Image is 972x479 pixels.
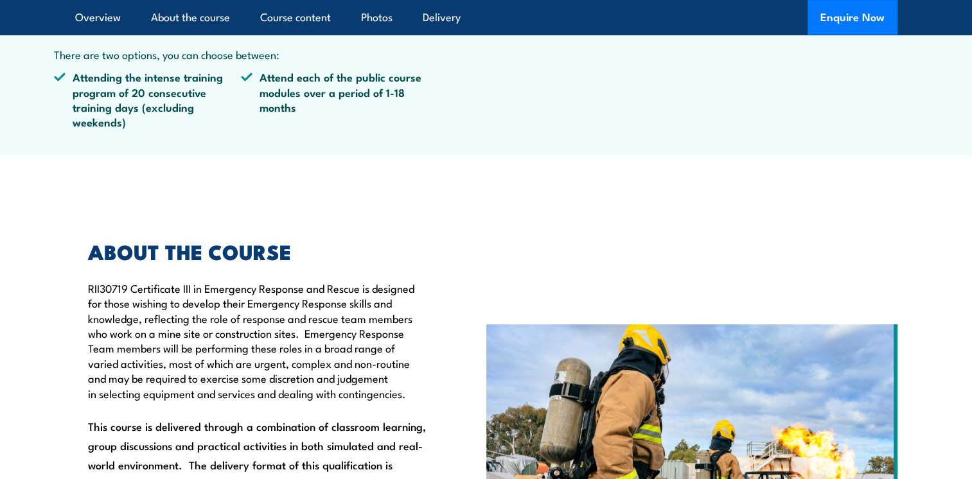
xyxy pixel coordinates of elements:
[241,69,429,130] li: Attend each of the public course modules over a period of 1-18 months
[54,69,242,130] li: Attending the intense training program of 20 consecutive training days (excluding weekends)
[88,242,427,260] h2: ABOUT THE COURSE
[88,281,427,401] p: RII30719 Certificate III in Emergency Response and Rescue is designed for those wishing to develo...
